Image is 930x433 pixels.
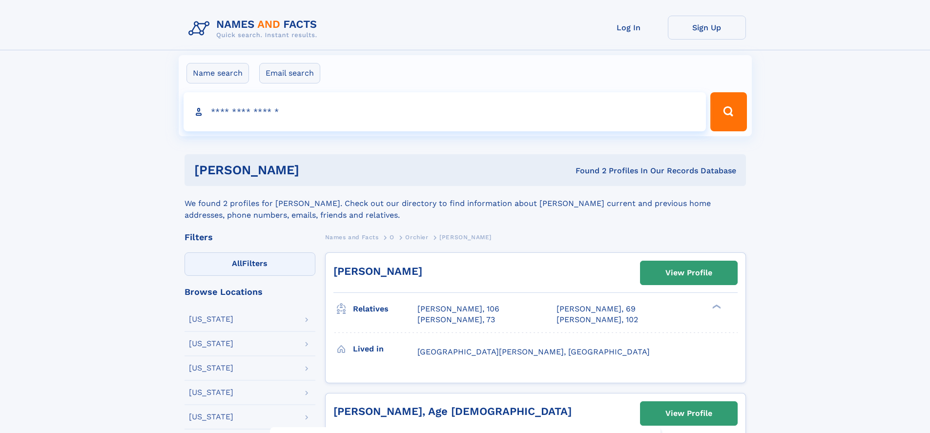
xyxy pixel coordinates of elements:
a: Sign Up [668,16,746,40]
button: Search Button [710,92,746,131]
a: [PERSON_NAME], Age [DEMOGRAPHIC_DATA] [333,405,572,417]
a: View Profile [641,261,737,285]
a: Orchier [405,231,428,243]
a: [PERSON_NAME], 106 [417,304,499,314]
div: Browse Locations [185,288,315,296]
h3: Relatives [353,301,417,317]
a: [PERSON_NAME] [333,265,422,277]
a: View Profile [641,402,737,425]
label: Name search [186,63,249,83]
span: Orchier [405,234,428,241]
label: Email search [259,63,320,83]
span: [PERSON_NAME] [439,234,492,241]
div: Found 2 Profiles In Our Records Database [437,165,736,176]
div: ❯ [710,304,722,310]
h1: [PERSON_NAME] [194,164,437,176]
div: [US_STATE] [189,364,233,372]
a: [PERSON_NAME], 73 [417,314,495,325]
a: Names and Facts [325,231,379,243]
span: All [232,259,242,268]
label: Filters [185,252,315,276]
a: [PERSON_NAME], 102 [557,314,638,325]
a: O [390,231,394,243]
div: [US_STATE] [189,413,233,421]
div: View Profile [665,402,712,425]
div: [US_STATE] [189,315,233,323]
div: Filters [185,233,315,242]
img: Logo Names and Facts [185,16,325,42]
div: [US_STATE] [189,389,233,396]
div: [US_STATE] [189,340,233,348]
a: [PERSON_NAME], 69 [557,304,636,314]
span: [GEOGRAPHIC_DATA][PERSON_NAME], [GEOGRAPHIC_DATA] [417,347,650,356]
input: search input [184,92,706,131]
span: O [390,234,394,241]
a: Log In [590,16,668,40]
div: View Profile [665,262,712,284]
h3: Lived in [353,341,417,357]
div: We found 2 profiles for [PERSON_NAME]. Check out our directory to find information about [PERSON_... [185,186,746,221]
